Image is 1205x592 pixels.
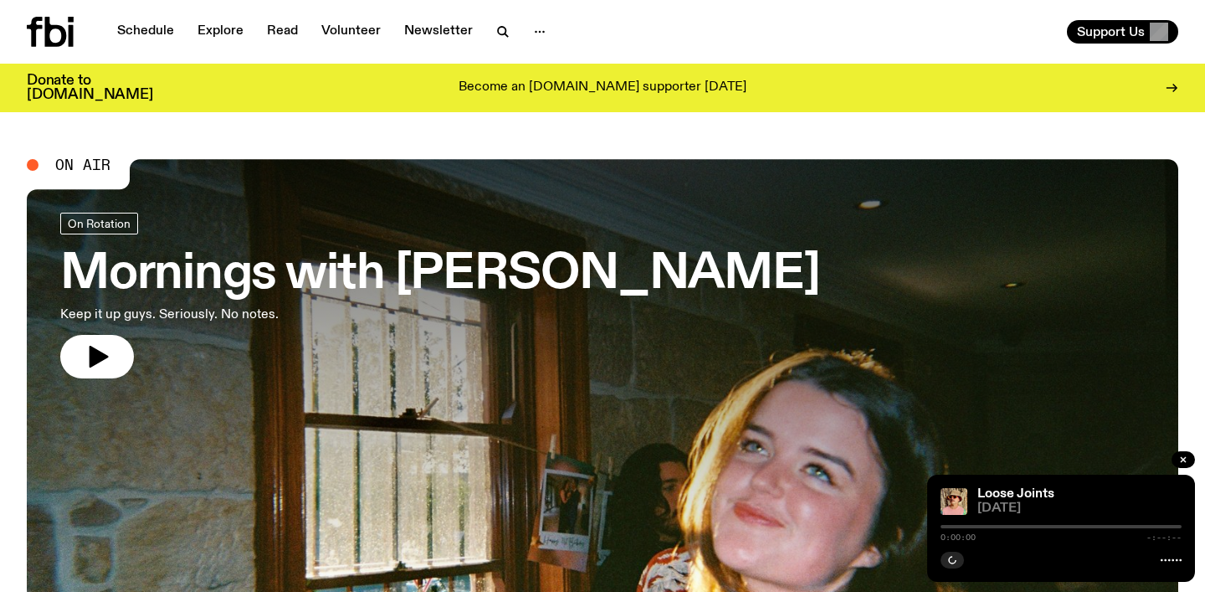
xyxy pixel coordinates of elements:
a: Loose Joints [977,487,1054,501]
span: 0:00:00 [941,533,976,542]
button: Support Us [1067,20,1178,44]
a: On Rotation [60,213,138,234]
span: On Air [55,157,110,172]
span: On Rotation [68,217,131,229]
a: Schedule [107,20,184,44]
p: Become an [DOMAIN_NAME] supporter [DATE] [459,80,746,95]
span: -:--:-- [1146,533,1182,542]
a: Newsletter [394,20,483,44]
span: [DATE] [977,502,1182,515]
a: Mornings with [PERSON_NAME]Keep it up guys. Seriously. No notes. [60,213,820,378]
a: Read [257,20,308,44]
h3: Donate to [DOMAIN_NAME] [27,74,153,102]
a: Explore [187,20,254,44]
a: Volunteer [311,20,391,44]
p: Keep it up guys. Seriously. No notes. [60,305,489,325]
span: Support Us [1077,24,1145,39]
img: Tyson stands in front of a paperbark tree wearing orange sunglasses, a suede bucket hat and a pin... [941,488,967,515]
h3: Mornings with [PERSON_NAME] [60,251,820,298]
